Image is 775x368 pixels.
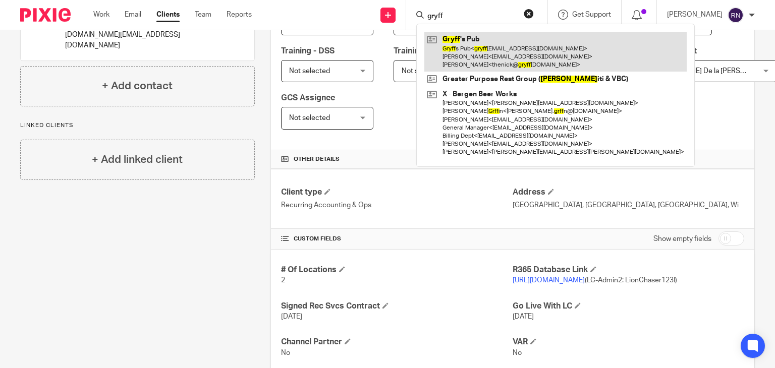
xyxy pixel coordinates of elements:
span: 2 [281,277,285,284]
span: [DATE] [281,313,302,320]
span: (LC-Admin2: LionChaser123!) [513,277,677,284]
img: Pixie [20,8,71,22]
span: Training - Banking [394,47,461,55]
a: Team [195,10,211,20]
a: Email [125,10,141,20]
a: Work [93,10,109,20]
h4: Go Live With LC [513,301,744,312]
p: [PERSON_NAME] [667,10,723,20]
h4: Client type [281,187,513,198]
span: No [281,349,290,356]
img: svg%3E [728,7,744,23]
span: Not selected [289,114,330,121]
p: [DOMAIN_NAME][EMAIL_ADDRESS][DOMAIN_NAME] [65,30,216,50]
h4: + Add contact [102,78,173,94]
span: GCS Assignee [281,94,335,102]
span: [DATE] [513,313,534,320]
p: Linked clients [20,121,255,130]
p: [GEOGRAPHIC_DATA], [GEOGRAPHIC_DATA], [GEOGRAPHIC_DATA], Wi [513,200,744,210]
h4: Signed Rec Svcs Contract [281,301,513,312]
label: Show empty fields [653,234,711,244]
span: No [513,349,522,356]
h4: VAR [513,337,744,347]
span: Other details [294,155,340,163]
a: Reports [227,10,252,20]
span: Get Support [572,11,611,18]
button: Clear [524,9,534,19]
span: Not selected [402,68,442,75]
span: Not selected [289,68,330,75]
h4: CUSTOM FIELDS [281,235,513,243]
h4: Channel Partner [281,337,513,347]
a: [URL][DOMAIN_NAME] [513,277,585,284]
span: Training - DSS [281,47,335,55]
h4: # Of Locations [281,265,513,275]
p: Recurring Accounting & Ops [281,200,513,210]
a: Clients [156,10,180,20]
h4: R365 Database Link [513,265,744,275]
h4: Address [513,187,744,198]
h4: + Add linked client [92,152,183,167]
input: Search [426,12,517,21]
